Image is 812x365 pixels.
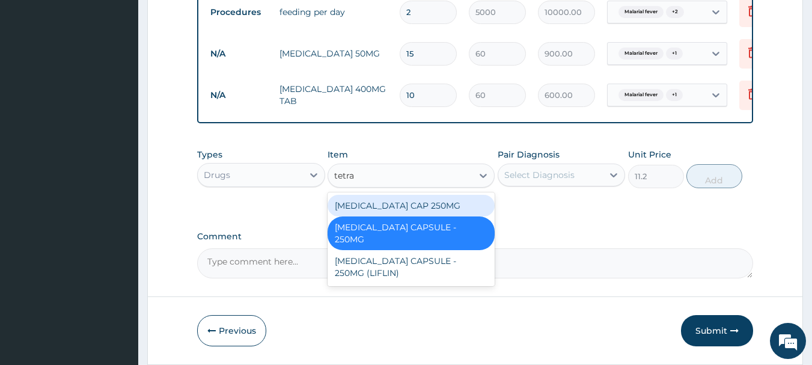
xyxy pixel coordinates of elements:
[328,250,495,284] div: [MEDICAL_DATA] CAPSULE - 250MG (LIFLIN)
[328,216,495,250] div: [MEDICAL_DATA] CAPSULE - 250MG
[204,169,230,181] div: Drugs
[686,164,742,188] button: Add
[666,6,684,18] span: + 2
[70,107,166,229] span: We're online!
[328,149,348,161] label: Item
[628,149,671,161] label: Unit Price
[618,48,664,60] span: Malarial fever
[204,43,273,65] td: N/A
[666,89,683,101] span: + 1
[6,240,229,282] textarea: Type your message and hit 'Enter'
[681,315,753,346] button: Submit
[197,232,754,242] label: Comment
[204,84,273,106] td: N/A
[63,67,202,83] div: Chat with us now
[666,48,683,60] span: + 1
[618,6,664,18] span: Malarial fever
[197,6,226,35] div: Minimize live chat window
[197,315,266,346] button: Previous
[328,195,495,216] div: [MEDICAL_DATA] CAP 250MG
[618,89,664,101] span: Malarial fever
[273,77,394,113] td: [MEDICAL_DATA] 400MG TAB
[504,169,575,181] div: Select Diagnosis
[22,60,49,90] img: d_794563401_company_1708531726252_794563401
[197,150,222,160] label: Types
[498,149,560,161] label: Pair Diagnosis
[273,41,394,66] td: [MEDICAL_DATA] 50MG
[204,1,273,23] td: Procedures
